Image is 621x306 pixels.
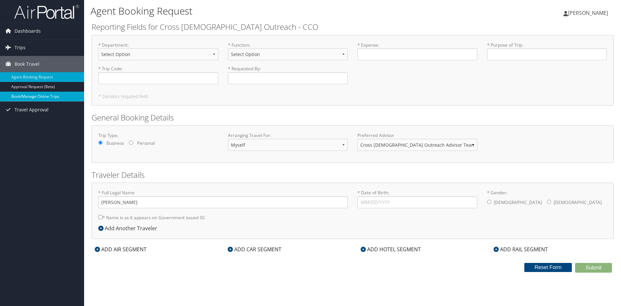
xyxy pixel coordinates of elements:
[98,224,160,232] div: Add Another Traveler
[494,196,542,209] label: [DEMOGRAPHIC_DATA]
[228,132,348,139] label: Arranging Travel For:
[547,200,551,204] input: * Gender:[DEMOGRAPHIC_DATA][DEMOGRAPHIC_DATA]
[15,102,49,118] span: Travel Approval
[92,21,614,32] h2: Reporting Fields for Cross [DEMOGRAPHIC_DATA] Outreach - CCO
[357,132,477,139] label: Preferred Advisor
[568,9,608,17] span: [PERSON_NAME]
[98,215,103,219] input: * Name is as it appears on Government issued ID.
[357,189,477,208] label: * Date of Birth:
[487,189,607,209] label: * Gender:
[15,56,39,72] span: Book Travel
[106,140,124,146] label: Business
[487,48,607,60] input: * Purpose of Trip:
[563,3,615,23] a: [PERSON_NAME]
[554,196,602,209] label: [DEMOGRAPHIC_DATA]
[357,196,477,208] input: * Date of Birth:
[98,65,218,84] label: * Trip Code :
[98,196,348,208] input: * Full Legal Name
[357,245,424,253] div: ADD HOTEL SEGMENT
[357,48,477,60] input: * Expense:
[92,169,614,180] h2: Traveler Details
[98,72,218,84] input: * Trip Code:
[228,48,348,60] select: * Function:
[490,245,551,253] div: ADD RAIL SEGMENT
[98,94,607,99] h5: * Denotes required field
[228,72,348,84] input: * Requested By:
[98,189,348,208] label: * Full Legal Name
[92,245,150,253] div: ADD AIR SEGMENT
[92,112,614,123] h2: General Booking Details
[98,211,206,223] label: * Name is as it appears on Government issued ID.
[15,23,41,39] span: Dashboards
[15,40,26,56] span: Trips
[91,4,440,18] h1: Agent Booking Request
[487,42,607,60] label: * Purpose of Trip :
[14,4,79,19] img: airportal-logo.png
[524,263,572,272] button: Reset Form
[137,140,155,146] label: Personal
[228,65,348,84] label: * Requested By :
[98,48,218,60] select: * Department:
[575,263,612,273] button: Submit
[487,200,491,204] input: * Gender:[DEMOGRAPHIC_DATA][DEMOGRAPHIC_DATA]
[228,42,348,65] label: * Function :
[98,42,218,65] label: * Department :
[224,245,285,253] div: ADD CAR SEGMENT
[357,42,477,60] label: * Expense :
[98,132,218,139] label: Trip Type:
